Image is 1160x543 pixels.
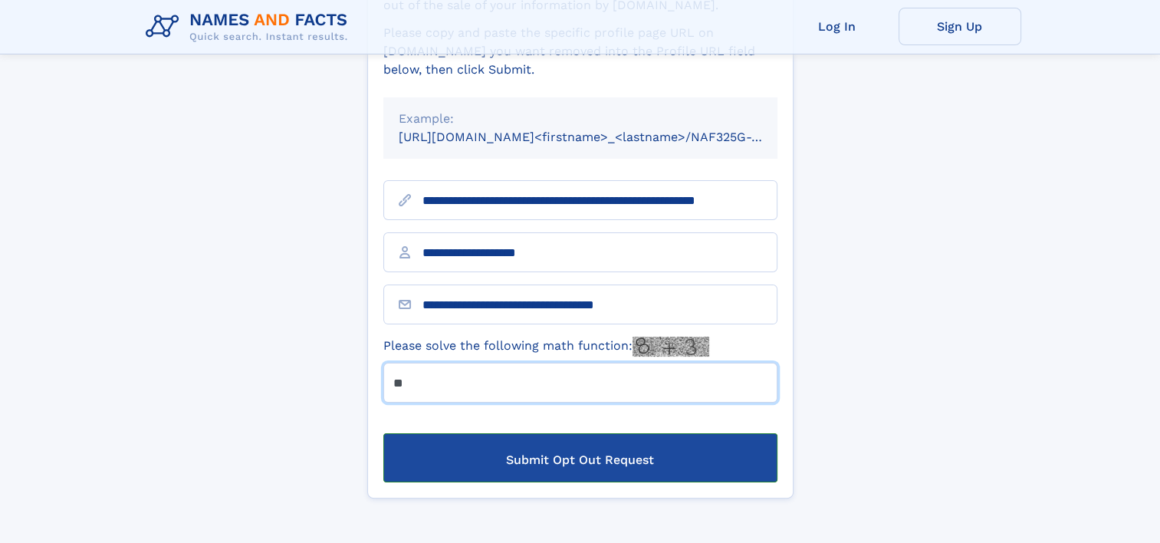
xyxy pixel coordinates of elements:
[140,6,360,48] img: Logo Names and Facts
[399,110,762,128] div: Example:
[776,8,899,45] a: Log In
[383,433,777,482] button: Submit Opt Out Request
[399,130,807,144] small: [URL][DOMAIN_NAME]<firstname>_<lastname>/NAF325G-xxxxxxxx
[899,8,1021,45] a: Sign Up
[383,337,709,357] label: Please solve the following math function:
